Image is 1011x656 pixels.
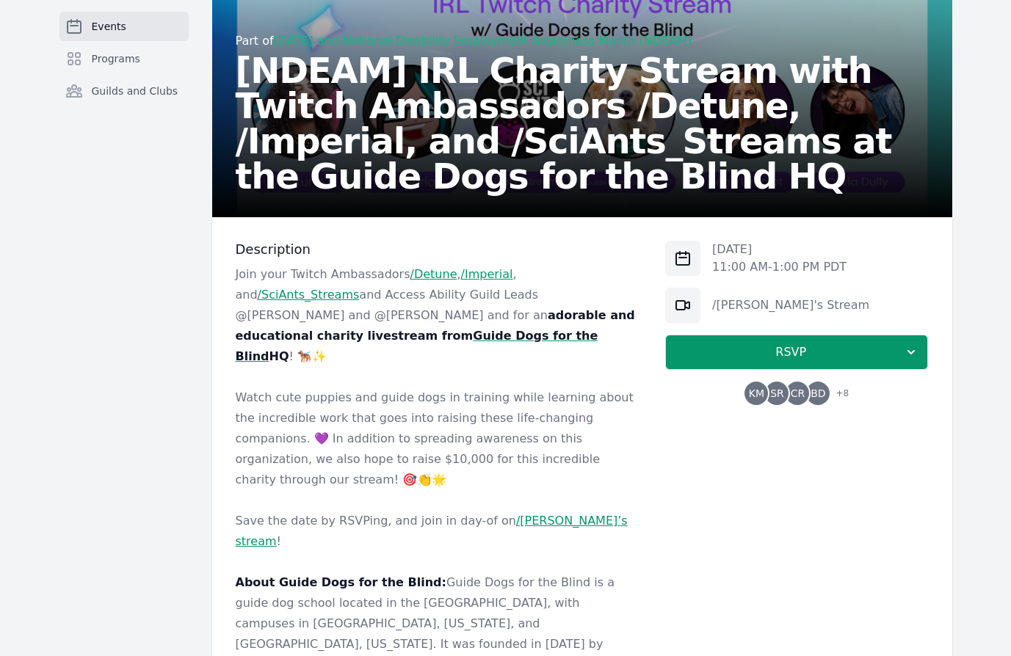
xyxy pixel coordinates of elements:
[770,388,784,398] span: SR
[92,84,178,98] span: Guilds and Clubs
[712,241,847,258] p: [DATE]
[665,335,928,370] button: RSVP
[236,53,929,194] h2: [NDEAM] IRL Charity Stream with Twitch Ambassadors /Detune, /Imperial, and /SciAnts_Streams at th...
[59,76,189,106] a: Guilds and Clubs
[59,12,189,129] nav: Sidebar
[236,575,446,589] strong: About Guide Dogs for the Blind:
[236,511,642,552] p: Save the date by RSVPing, and join in day-of on !
[236,514,628,548] a: /[PERSON_NAME]’s stream
[678,343,904,361] span: RSVP
[712,298,869,312] a: /[PERSON_NAME]'s Stream
[410,267,457,281] a: /Detune
[236,387,642,490] p: Watch cute puppies and guide dogs in training while learning about the incredible work that goes ...
[236,32,929,50] div: Part of
[258,288,360,302] a: /SciAnts_Streams
[461,267,513,281] a: /Imperial
[236,241,642,258] h3: Description
[269,349,289,363] strong: HQ
[236,264,642,367] p: Join your Twitch Ambassadors , , and and Access Ability Guild Leads @[PERSON_NAME] and @[PERSON_N...
[92,51,140,66] span: Programs
[59,12,189,41] a: Events
[92,19,126,34] span: Events
[59,44,189,73] a: Programs
[811,388,825,398] span: BD
[712,258,847,276] p: 11:00 AM - 1:00 PM PDT
[274,34,692,48] a: [DATE] and National Disability Employment Awareness Month (NDEAM)
[749,388,764,398] span: KM
[791,388,805,398] span: CR
[827,385,849,405] span: + 8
